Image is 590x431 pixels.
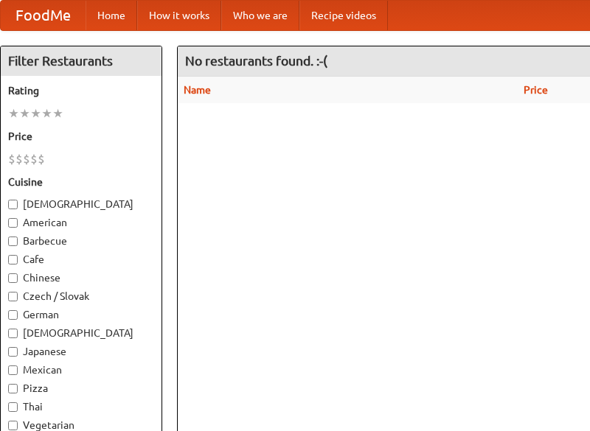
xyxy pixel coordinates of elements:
li: ★ [52,105,63,122]
label: German [8,307,154,322]
input: Czech / Slovak [8,292,18,301]
li: $ [38,151,45,167]
label: Barbecue [8,234,154,248]
label: Czech / Slovak [8,289,154,304]
li: ★ [41,105,52,122]
input: Cafe [8,255,18,264]
input: American [8,218,18,228]
a: Name [184,84,211,96]
li: $ [15,151,23,167]
label: Japanese [8,344,154,359]
ng-pluralize: No restaurants found. :-( [185,54,327,68]
li: $ [23,151,30,167]
li: ★ [19,105,30,122]
li: ★ [30,105,41,122]
a: Home [86,1,137,30]
input: German [8,310,18,320]
a: FoodMe [1,1,86,30]
li: $ [8,151,15,167]
h5: Rating [8,83,154,98]
li: $ [30,151,38,167]
label: [DEMOGRAPHIC_DATA] [8,326,154,340]
h4: Filter Restaurants [1,46,162,76]
label: Mexican [8,362,154,377]
input: Chinese [8,273,18,283]
h5: Price [8,129,154,144]
label: American [8,215,154,230]
input: Pizza [8,384,18,393]
label: [DEMOGRAPHIC_DATA] [8,197,154,211]
label: Pizza [8,381,154,396]
h5: Cuisine [8,175,154,189]
a: How it works [137,1,221,30]
input: Thai [8,402,18,412]
a: Recipe videos [299,1,388,30]
input: Barbecue [8,236,18,246]
label: Thai [8,399,154,414]
input: [DEMOGRAPHIC_DATA] [8,200,18,209]
a: Who we are [221,1,299,30]
label: Cafe [8,252,154,267]
input: [DEMOGRAPHIC_DATA] [8,329,18,338]
input: Japanese [8,347,18,357]
input: Vegetarian [8,421,18,430]
label: Chinese [8,270,154,285]
input: Mexican [8,365,18,375]
a: Price [524,84,548,96]
li: ★ [8,105,19,122]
